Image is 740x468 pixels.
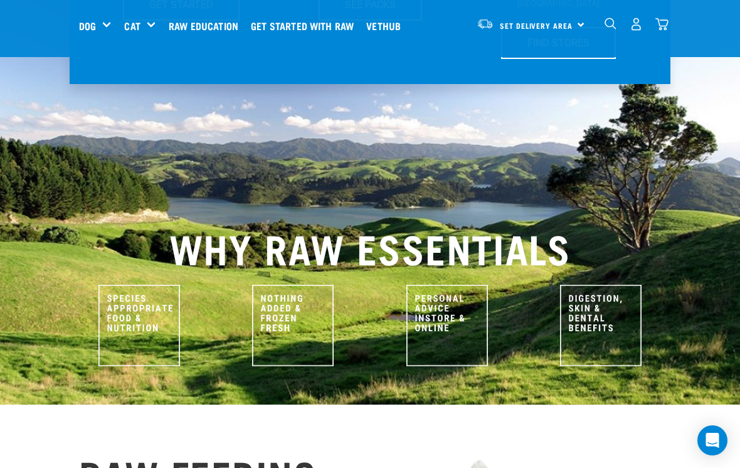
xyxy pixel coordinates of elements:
a: Vethub [363,1,410,51]
img: user.png [630,18,643,31]
a: Dog [79,18,96,33]
h2: WHY RAW ESSENTIALS [79,225,661,270]
img: Nothing Added [252,285,334,366]
img: Species Appropriate Nutrition [98,285,180,366]
a: Raw Education [166,1,248,51]
img: home-icon-1@2x.png [605,18,616,29]
img: van-moving.png [477,18,494,29]
div: Open Intercom Messenger [697,425,727,455]
a: Cat [124,18,140,33]
img: Personal Advice [406,285,488,366]
img: Raw Benefits [560,285,642,366]
a: Get started with Raw [248,1,363,51]
img: home-icon@2x.png [655,18,669,31]
span: Set Delivery Area [500,23,573,28]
